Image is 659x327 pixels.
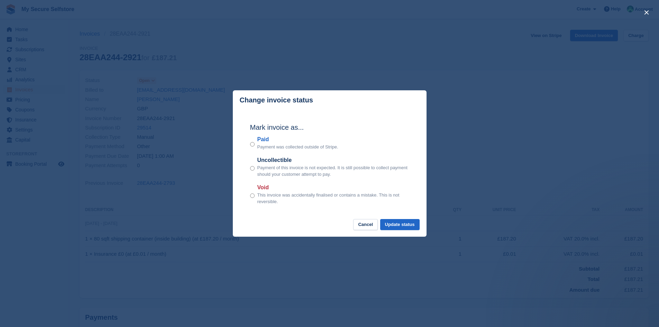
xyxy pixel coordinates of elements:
[257,164,409,178] p: Payment of this invoice is not expected. It is still possible to collect payment should your cust...
[257,135,338,144] label: Paid
[353,219,378,230] button: Cancel
[641,7,652,18] button: close
[250,122,409,133] h2: Mark invoice as...
[257,156,409,164] label: Uncollectible
[257,192,409,205] p: This invoice was accidentally finalised or contains a mistake. This is not reversible.
[257,183,409,192] label: Void
[240,96,313,104] p: Change invoice status
[380,219,420,230] button: Update status
[257,144,338,151] p: Payment was collected outside of Stripe.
